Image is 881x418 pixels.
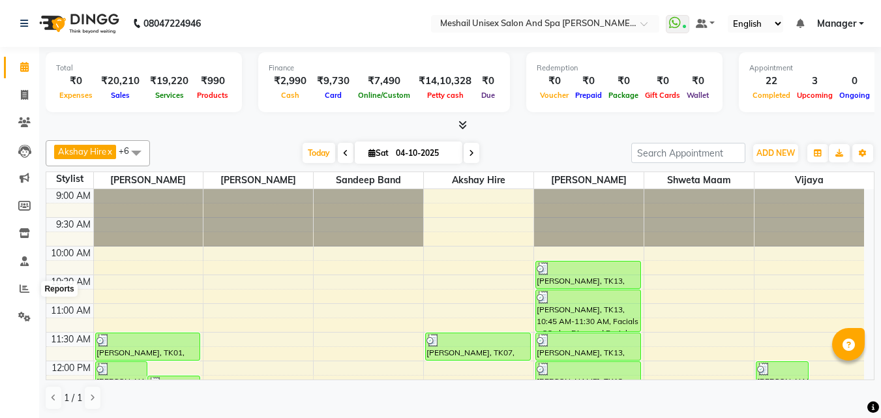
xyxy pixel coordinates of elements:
div: [PERSON_NAME], TK07, 11:30 AM-12:00 PM, Hair Styling - Women Hair Cut With Wash [426,333,530,360]
div: [PERSON_NAME], TK13, 12:00 PM-12:30 PM, Waxing - WAXING Woman Imported Back [536,362,640,389]
input: Search Appointment [631,143,745,163]
span: Petty cash [424,91,467,100]
span: Prepaid [572,91,605,100]
div: 22 [749,74,794,89]
div: [PERSON_NAME], TK01, 11:30 AM-12:00 PM, Hair Styling - Women Hair Cut [96,333,200,360]
div: ₹990 [194,74,231,89]
span: Manager [817,17,856,31]
div: 10:30 AM [48,275,93,289]
div: ₹20,210 [96,74,145,89]
div: ₹0 [477,74,500,89]
span: [PERSON_NAME] [94,172,203,188]
div: ₹19,220 [145,74,194,89]
div: 11:00 AM [48,304,93,318]
div: [PERSON_NAME], TK13, 11:30 AM-12:00 PM, D-Tan - Women D-Tan Face and neck [536,333,640,360]
span: Shweta maam [644,172,754,188]
div: ₹0 [683,74,712,89]
span: Expenses [56,91,96,100]
span: Card [321,91,345,100]
div: ₹0 [537,74,572,89]
span: Akshay Hire [424,172,533,188]
div: 9:30 AM [53,218,93,231]
span: Wallet [683,91,712,100]
div: 3 [794,74,836,89]
span: Sandeep Band [314,172,423,188]
div: 12:00 PM [49,361,93,375]
div: ₹0 [605,74,642,89]
b: 08047224946 [143,5,201,42]
div: Redemption [537,63,712,74]
span: Gift Cards [642,91,683,100]
div: 11:30 AM [48,333,93,346]
span: Ongoing [836,91,873,100]
div: Total [56,63,231,74]
div: ₹7,490 [355,74,413,89]
span: Sales [108,91,133,100]
iframe: chat widget [826,366,868,405]
span: 1 / 1 [64,391,82,405]
span: Akshay Hire [58,146,106,157]
span: Services [152,91,187,100]
div: ₹9,730 [312,74,355,89]
div: 0 [836,74,873,89]
div: [PERSON_NAME], TK13, 10:45 AM-11:30 AM, Facials - O3 plus Diamond Facial [536,290,640,331]
span: Due [478,91,498,100]
div: ₹0 [642,74,683,89]
span: Today [303,143,335,163]
span: Online/Custom [355,91,413,100]
span: Package [605,91,642,100]
span: Products [194,91,231,100]
div: ₹14,10,328 [413,74,477,89]
div: 10:00 AM [48,246,93,260]
span: Voucher [537,91,572,100]
div: ₹2,990 [269,74,312,89]
span: Sat [365,148,392,158]
span: +6 [119,145,139,156]
span: Completed [749,91,794,100]
button: ADD NEW [753,144,798,162]
div: [PERSON_NAME], TK13, 12:00 PM-12:30 PM, Hair Styling - Women Hair Blowdry Up To Shoulder [96,362,147,389]
img: logo [33,5,123,42]
div: [PERSON_NAME], TK13, 10:15 AM-10:45 AM, Waxing - WAXING Woman Imported Under Arms [536,261,640,288]
div: ₹0 [572,74,605,89]
div: Reports [41,281,77,297]
div: ₹0 [56,74,96,89]
span: [PERSON_NAME] [203,172,313,188]
div: Stylist [46,172,93,186]
div: Finance [269,63,500,74]
span: Cash [278,91,303,100]
a: x [106,146,112,157]
span: [PERSON_NAME] [534,172,644,188]
span: Vijaya [754,172,864,188]
span: Upcoming [794,91,836,100]
span: ADD NEW [756,148,795,158]
input: 2025-10-04 [392,143,457,163]
div: 9:00 AM [53,189,93,203]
